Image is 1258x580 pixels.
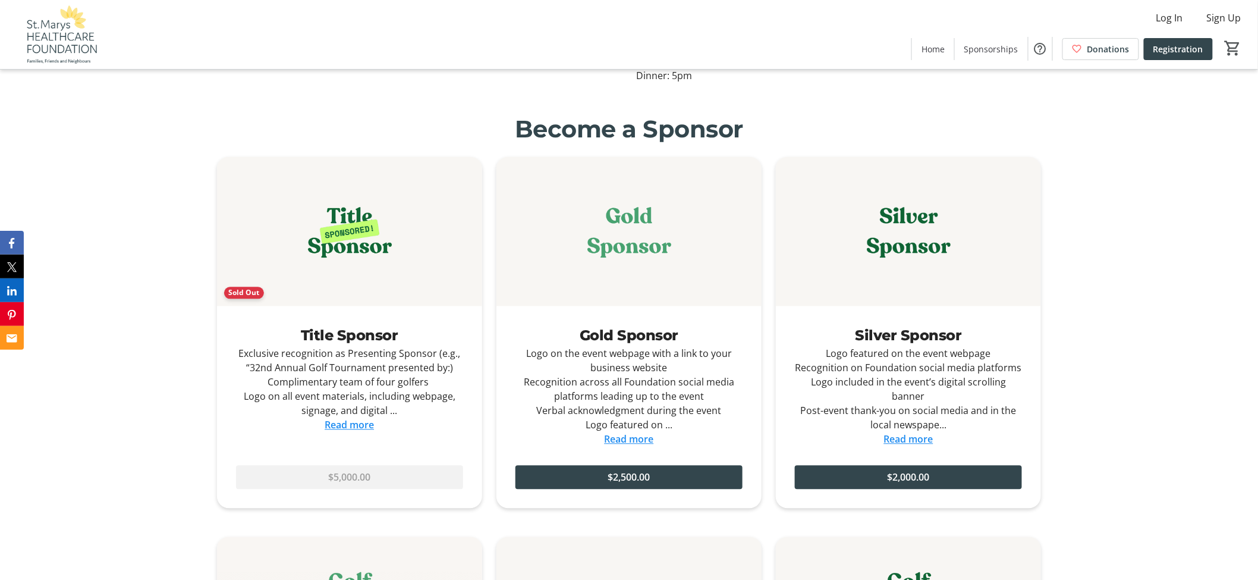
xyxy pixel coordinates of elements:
[217,112,1042,148] p: Become a Sponsor
[236,347,463,418] div: Exclusive recognition as Presenting Sponsor (e.g., “32nd Annual Golf Tournament presented by:) Co...
[1207,11,1241,25] span: Sign Up
[515,347,743,432] div: Logo on the event webpage with a link to your business website Recognition across all Foundation ...
[1087,43,1130,55] span: Donations
[795,347,1022,432] div: Logo featured on the event webpage Recognition on Foundation social media platforms Logo included...
[608,471,650,485] span: $2,500.00
[325,419,374,432] a: Read more
[922,43,945,55] span: Home
[776,157,1041,306] img: Silver Sponsor
[7,5,113,64] img: St. Marys Healthcare Foundation's Logo
[515,325,743,347] div: Gold Sponsor
[955,38,1028,60] a: Sponsorships
[912,38,954,60] a: Home
[888,471,930,485] span: $2,000.00
[795,466,1022,490] button: $2,000.00
[224,287,265,299] div: Sold Out
[1062,38,1139,60] a: Donations
[236,325,463,347] div: Title Sponsor
[636,69,1041,83] p: Dinner: 5pm
[795,325,1022,347] div: Silver Sponsor
[515,466,743,490] button: $2,500.00
[1153,43,1203,55] span: Registration
[1197,8,1251,27] button: Sign Up
[604,433,653,446] a: Read more
[496,157,762,306] img: Gold Sponsor
[217,157,482,306] img: Title Sponsor
[1029,37,1052,61] button: Help
[1144,38,1213,60] a: Registration
[1147,8,1193,27] button: Log In
[964,43,1018,55] span: Sponsorships
[1222,37,1244,59] button: Cart
[884,433,933,446] a: Read more
[1156,11,1183,25] span: Log In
